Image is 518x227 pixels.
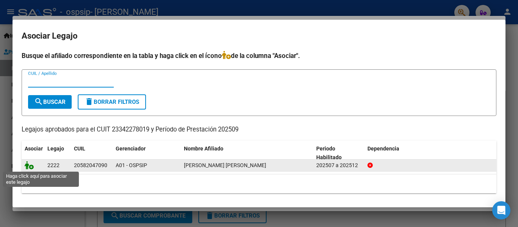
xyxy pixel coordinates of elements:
[113,141,181,166] datatable-header-cell: Gerenciador
[367,146,399,152] span: Dependencia
[22,51,496,61] h4: Busque el afiliado correspondiente en la tabla y haga click en el ícono de la columna "Asociar".
[22,174,496,193] div: 1 registros
[364,141,497,166] datatable-header-cell: Dependencia
[22,125,496,135] p: Legajos aprobados para el CUIT 23342278019 y Período de Prestación 202509
[71,141,113,166] datatable-header-cell: CUIL
[492,201,510,219] div: Open Intercom Messenger
[316,146,342,160] span: Periodo Habilitado
[47,146,64,152] span: Legajo
[22,29,496,43] h2: Asociar Legajo
[116,146,146,152] span: Gerenciador
[28,95,72,109] button: Buscar
[313,141,364,166] datatable-header-cell: Periodo Habilitado
[78,94,146,110] button: Borrar Filtros
[74,146,85,152] span: CUIL
[34,99,66,105] span: Buscar
[74,161,107,170] div: 20582047090
[184,162,266,168] span: ESCOBAR MUNARES BASTIAN JOEL
[25,146,43,152] span: Asociar
[85,99,139,105] span: Borrar Filtros
[47,162,60,168] span: 2222
[184,146,223,152] span: Nombre Afiliado
[22,141,44,166] datatable-header-cell: Asociar
[181,141,313,166] datatable-header-cell: Nombre Afiliado
[116,162,147,168] span: A01 - OSPSIP
[85,97,94,106] mat-icon: delete
[34,97,43,106] mat-icon: search
[44,141,71,166] datatable-header-cell: Legajo
[316,161,361,170] div: 202507 a 202512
